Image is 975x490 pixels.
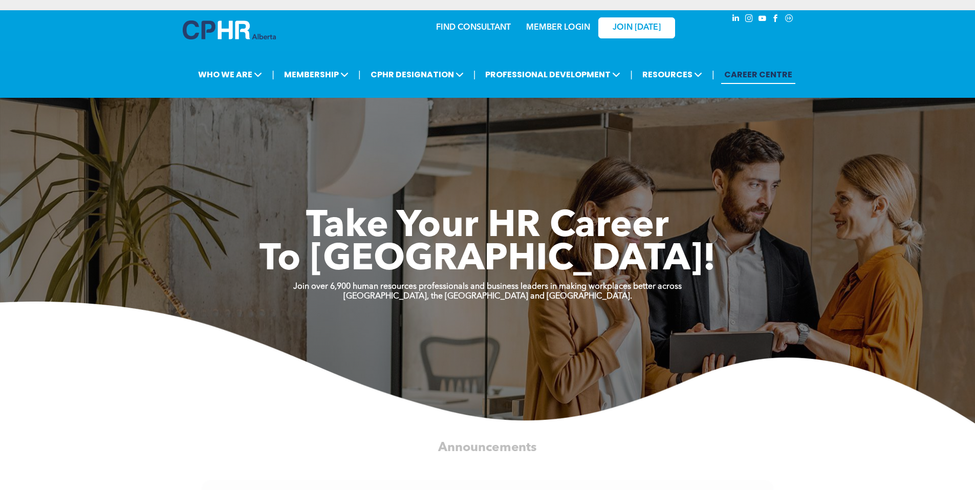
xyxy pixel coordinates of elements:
[712,64,714,85] li: |
[744,13,755,27] a: instagram
[293,283,682,291] strong: Join over 6,900 human resources professionals and business leaders in making workplaces better ac...
[639,65,705,84] span: RESOURCES
[613,23,661,33] span: JOIN [DATE]
[183,20,276,39] img: A blue and white logo for cp alberta
[526,24,590,32] a: MEMBER LOGIN
[281,65,352,84] span: MEMBERSHIP
[598,17,675,38] a: JOIN [DATE]
[195,65,265,84] span: WHO WE ARE
[784,13,795,27] a: Social network
[730,13,742,27] a: linkedin
[438,441,536,454] span: Announcements
[272,64,274,85] li: |
[630,64,633,85] li: |
[770,13,782,27] a: facebook
[473,64,476,85] li: |
[358,64,361,85] li: |
[482,65,623,84] span: PROFESSIONAL DEVELOPMENT
[259,242,716,279] span: To [GEOGRAPHIC_DATA]!
[343,292,632,301] strong: [GEOGRAPHIC_DATA], the [GEOGRAPHIC_DATA] and [GEOGRAPHIC_DATA].
[436,24,511,32] a: FIND CONSULTANT
[306,208,669,245] span: Take Your HR Career
[757,13,768,27] a: youtube
[721,65,795,84] a: CAREER CENTRE
[367,65,467,84] span: CPHR DESIGNATION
